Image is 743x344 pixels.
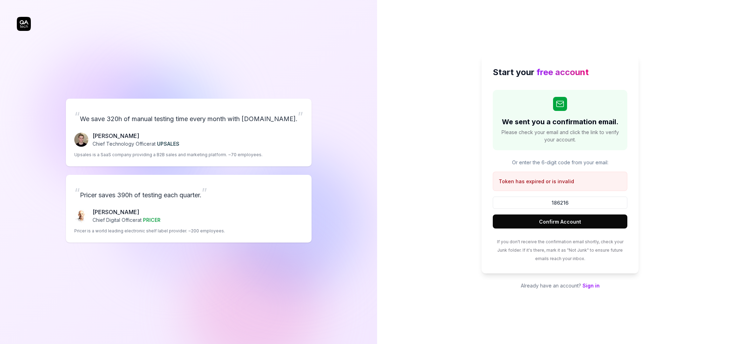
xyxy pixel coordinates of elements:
[298,109,303,124] span: ”
[502,117,619,127] h2: We sent you a confirmation email.
[66,175,312,243] a: “Pricer saves 390h of testing each quarter.”Chris Chalkitis[PERSON_NAME]Chief Digital Officerat P...
[582,283,600,289] a: Sign in
[74,107,303,126] p: We save 320h of manual testing time every month with [DOMAIN_NAME].
[202,185,207,200] span: ”
[74,209,88,223] img: Chris Chalkitis
[74,183,303,202] p: Pricer saves 390h of testing each quarter.
[482,282,639,289] p: Already have an account?
[500,128,620,143] span: Please check your email and click the link to verify your account.
[93,140,179,147] p: Chief Technology Officer at
[74,109,80,124] span: “
[143,217,161,223] span: PRICER
[497,239,623,261] span: If you don't receive the confirmation email shortly, check your Junk folder. If it's there, mark ...
[493,214,627,229] button: Confirm Account
[499,178,574,185] p: Token has expired or is invalid
[74,152,263,158] p: Upsales is a SaaS company providing a B2B sales and marketing platform. ~70 employees.
[74,133,88,147] img: Fredrik Seidl
[74,228,225,234] p: Pricer is a world leading electronic shelf label provider. ~200 employees.
[493,159,627,166] p: Or enter the 6-digit code from your email:
[93,216,161,224] p: Chief Digital Officer at
[93,132,179,140] p: [PERSON_NAME]
[537,67,589,77] span: free account
[93,208,161,216] p: [PERSON_NAME]
[157,141,179,147] span: UPSALES
[493,66,627,79] h2: Start your
[74,185,80,200] span: “
[66,99,312,166] a: “We save 320h of manual testing time every month with [DOMAIN_NAME].”Fredrik Seidl[PERSON_NAME]Ch...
